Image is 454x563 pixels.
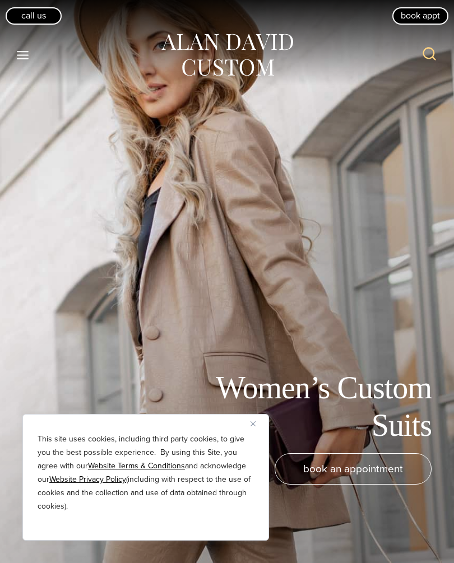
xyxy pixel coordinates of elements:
[392,7,448,24] a: book appt
[303,460,403,477] span: book an appointment
[88,460,185,472] a: Website Terms & Conditions
[179,369,432,444] h1: Women’s Custom Suits
[160,30,294,80] img: Alan David Custom
[11,45,35,65] button: Open menu
[38,432,254,513] p: This site uses cookies, including third party cookies, to give you the best possible experience. ...
[275,453,432,485] a: book an appointment
[251,417,264,430] button: Close
[49,473,126,485] a: Website Privacy Policy
[416,41,443,68] button: View Search Form
[251,421,256,426] img: Close
[6,7,62,24] a: Call Us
